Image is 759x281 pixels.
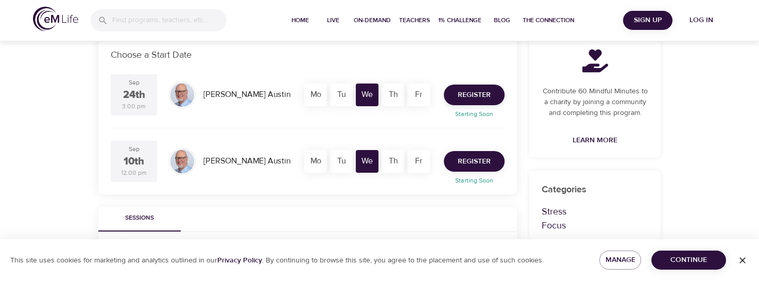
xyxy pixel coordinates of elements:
[542,183,648,196] p: Categories
[122,102,146,111] div: 3:00 pm
[354,15,391,26] span: On-Demand
[111,48,505,62] p: Choose a Start Date
[304,150,327,173] div: Mo
[330,150,353,173] div: Tu
[542,219,648,233] p: Focus
[217,256,262,265] a: Privacy Policy
[444,85,505,105] button: Register
[681,14,722,27] span: Log in
[677,11,726,30] button: Log in
[330,84,353,106] div: Tu
[199,151,295,171] div: [PERSON_NAME] Austin
[523,15,574,26] span: The Connection
[321,15,346,26] span: Live
[458,155,491,168] span: Register
[542,86,648,119] p: Contribute 60 Mindful Minutes to a charity by joining a community and completing this program.
[490,15,514,26] span: Blog
[458,89,491,102] span: Register
[627,14,668,27] span: Sign Up
[199,85,295,105] div: [PERSON_NAME] Austin
[407,150,430,173] div: Fr
[105,213,175,224] span: Sessions
[129,78,140,87] div: Sep
[288,15,313,26] span: Home
[124,154,144,169] div: 10th
[399,15,430,26] span: Teachers
[356,150,378,173] div: We
[356,84,378,106] div: We
[382,84,404,106] div: Th
[573,134,617,147] span: Learn More
[438,176,511,185] p: Starting Soon
[407,84,430,106] div: Fr
[33,7,78,31] img: logo
[660,254,718,267] span: Continue
[129,145,140,154] div: Sep
[608,254,633,267] span: Manage
[444,151,505,172] button: Register
[121,169,147,177] div: 12:00 pm
[438,15,481,26] span: 1% Challenge
[651,251,726,270] button: Continue
[123,88,145,103] div: 24th
[304,84,327,106] div: Mo
[599,251,641,270] button: Manage
[438,109,511,119] p: Starting Soon
[382,150,404,173] div: Th
[623,11,672,30] button: Sign Up
[568,131,622,150] a: Learn More
[542,205,648,219] p: Stress
[112,9,227,31] input: Find programs, teachers, etc...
